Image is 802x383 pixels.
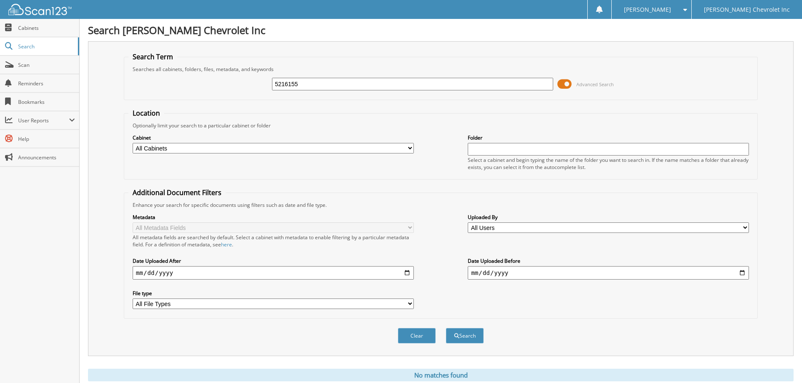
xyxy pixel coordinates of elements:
[221,241,232,248] a: here
[133,257,414,264] label: Date Uploaded After
[576,81,614,87] span: Advanced Search
[18,135,75,143] span: Help
[468,214,749,221] label: Uploaded By
[18,98,75,106] span: Bookmarks
[128,122,753,129] div: Optionally limit your search to a particular cabinet or folder
[18,43,74,50] span: Search
[128,188,226,197] legend: Additional Document Filters
[128,108,164,118] legend: Location
[133,266,414,280] input: start
[88,23,794,37] h1: Search [PERSON_NAME] Chevrolet Inc
[133,290,414,297] label: File type
[8,4,72,15] img: scan123-logo-white.svg
[128,66,753,73] div: Searches all cabinets, folders, files, metadata, and keywords
[704,7,790,12] span: [PERSON_NAME] Chevrolet Inc
[128,201,753,209] div: Enhance your search for specific documents using filters such as date and file type.
[446,328,484,343] button: Search
[18,80,75,87] span: Reminders
[88,369,794,381] div: No matches found
[133,214,414,221] label: Metadata
[468,257,749,264] label: Date Uploaded Before
[468,134,749,141] label: Folder
[468,266,749,280] input: end
[18,154,75,161] span: Announcements
[18,24,75,32] span: Cabinets
[133,234,414,248] div: All metadata fields are searched by default. Select a cabinet with metadata to enable filtering b...
[128,52,177,61] legend: Search Term
[18,117,69,124] span: User Reports
[133,134,414,141] label: Cabinet
[398,328,436,343] button: Clear
[18,61,75,69] span: Scan
[468,156,749,171] div: Select a cabinet and begin typing the name of the folder you want to search in. If the name match...
[624,7,671,12] span: [PERSON_NAME]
